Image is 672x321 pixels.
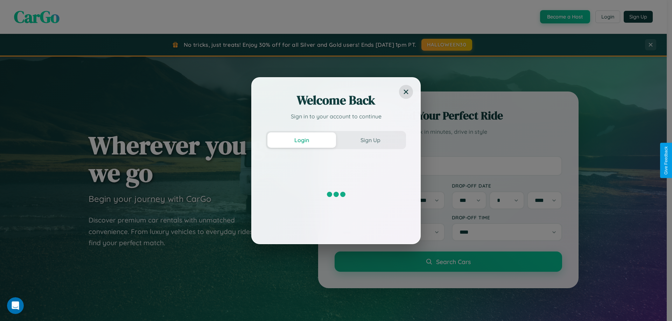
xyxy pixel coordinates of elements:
div: Give Feedback [664,146,668,175]
p: Sign in to your account to continue [266,112,406,121]
button: Login [267,132,336,148]
h2: Welcome Back [266,92,406,109]
iframe: Intercom live chat [7,297,24,314]
button: Sign Up [336,132,405,148]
